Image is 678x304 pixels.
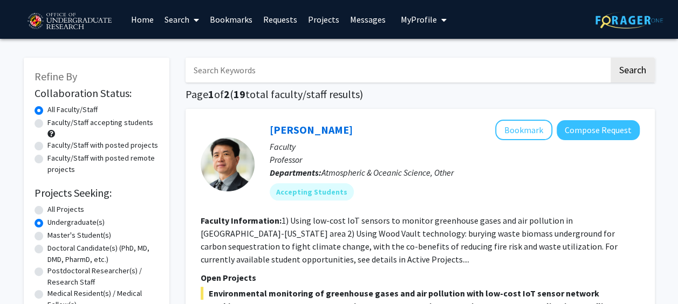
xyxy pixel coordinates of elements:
[47,204,84,215] label: All Projects
[159,1,204,38] a: Search
[270,167,321,178] b: Departments:
[47,217,105,228] label: Undergraduate(s)
[47,153,159,175] label: Faculty/Staff with posted remote projects
[321,167,454,178] span: Atmospheric & Oceanic Science, Other
[224,87,230,101] span: 2
[35,87,159,100] h2: Collaboration Status:
[35,186,159,199] h2: Projects Seeking:
[270,153,640,166] p: Professor
[47,104,98,115] label: All Faculty/Staff
[186,88,655,101] h1: Page of ( total faculty/staff results)
[611,58,655,82] button: Search
[186,58,609,82] input: Search Keywords
[47,265,159,288] label: Postdoctoral Researcher(s) / Research Staff
[24,8,115,35] img: University of Maryland Logo
[47,117,153,128] label: Faculty/Staff accepting students
[47,243,159,265] label: Doctoral Candidate(s) (PhD, MD, DMD, PharmD, etc.)
[201,215,282,226] b: Faculty Information:
[270,140,640,153] p: Faculty
[270,123,353,136] a: [PERSON_NAME]
[201,287,640,300] span: Environmental monitoring of greenhouse gases and air pollution with low-cost IoT sensor network
[47,140,158,151] label: Faculty/Staff with posted projects
[401,14,437,25] span: My Profile
[35,70,77,83] span: Refine By
[201,215,618,265] fg-read-more: 1) Using low-cost IoT sensors to monitor greenhouse gases and air pollution in [GEOGRAPHIC_DATA]-...
[345,1,391,38] a: Messages
[270,183,354,201] mat-chip: Accepting Students
[258,1,303,38] a: Requests
[126,1,159,38] a: Home
[201,271,640,284] p: Open Projects
[204,1,258,38] a: Bookmarks
[47,230,111,241] label: Master's Student(s)
[234,87,245,101] span: 19
[557,120,640,140] button: Compose Request to Ning Zeng
[208,87,214,101] span: 1
[8,255,46,296] iframe: Chat
[595,12,663,29] img: ForagerOne Logo
[303,1,345,38] a: Projects
[495,120,552,140] button: Add Ning Zeng to Bookmarks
